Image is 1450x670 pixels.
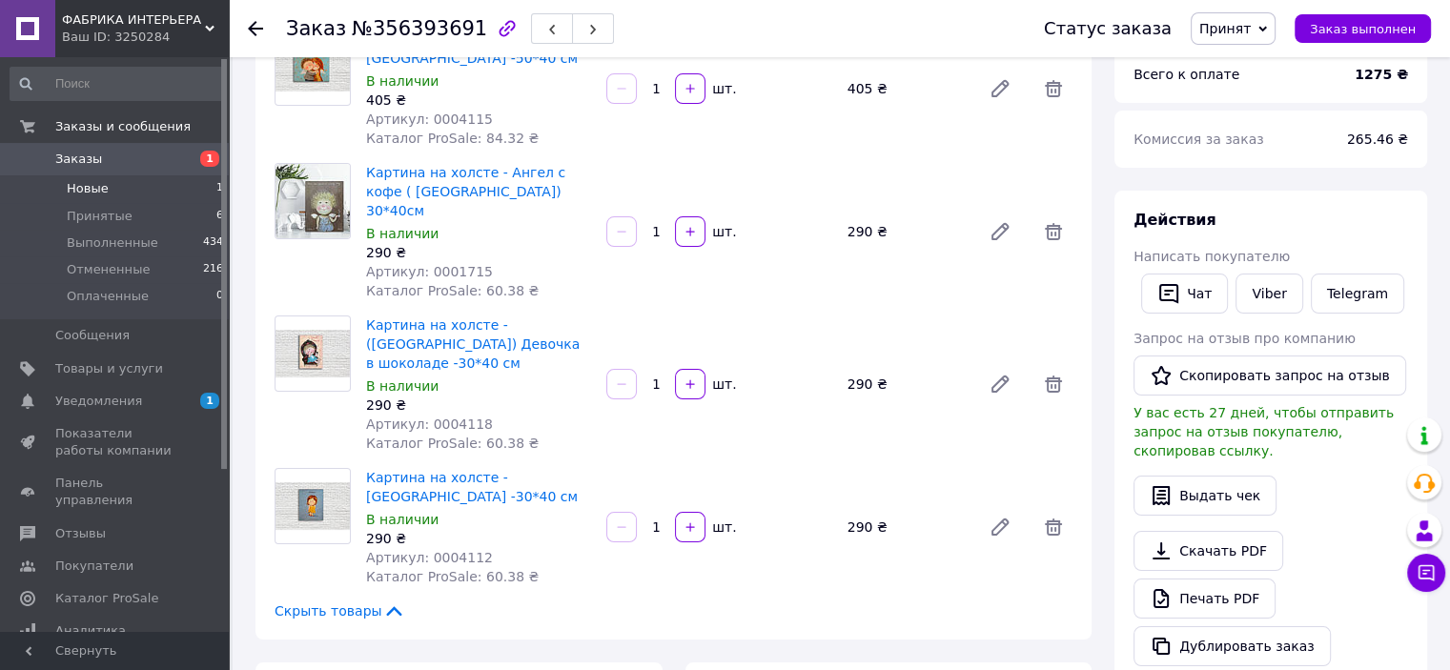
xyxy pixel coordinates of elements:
span: Каталог ProSale: 60.38 ₴ [366,436,539,451]
span: 434 [203,234,223,252]
div: Вернуться назад [248,19,263,38]
span: Удалить [1034,213,1072,251]
span: 1 [200,393,219,409]
span: Аналитика [55,622,126,640]
span: Действия [1133,211,1216,229]
span: Заказы и сообщения [55,118,191,135]
span: Отмененные [67,261,150,278]
span: Удалить [1034,508,1072,546]
span: Удалить [1034,365,1072,403]
span: Заказы [55,151,102,168]
button: Чат [1141,274,1228,314]
span: Сообщения [55,327,130,344]
img: Картина на холсте - Гапчинская -30*40 см [276,482,350,531]
span: Покупатели [55,558,133,575]
div: 290 ₴ [366,396,591,415]
span: Артикул: 0001715 [366,264,493,279]
div: 290 ₴ [840,371,973,397]
a: Редактировать [981,70,1019,108]
button: Чат с покупателем [1407,554,1445,592]
a: Картина на холсте - Ангел с кофе ( [GEOGRAPHIC_DATA]) 30*40см [366,165,565,218]
span: В наличии [366,512,439,527]
div: шт. [707,222,738,241]
div: 290 ₴ [366,243,591,262]
span: Написать покупателю [1133,249,1290,264]
span: Комиссия за заказ [1133,132,1264,147]
div: Статус заказа [1044,19,1172,38]
span: Принятые [67,208,133,225]
a: Печать PDF [1133,579,1276,619]
div: шт. [707,375,738,394]
button: Выдать чек [1133,476,1276,516]
div: 405 ₴ [366,91,591,110]
span: Запрос на отзыв про компанию [1133,331,1356,346]
span: Каталог ProSale: 60.38 ₴ [366,569,539,584]
a: Viber [1236,274,1302,314]
span: Скрыть товары [275,601,405,620]
img: Картина на холсте - (Гапчинская) Девочка в шоколаде -30*40 см [276,330,350,378]
button: Заказ выполнен [1295,14,1431,43]
input: Поиск [10,67,225,101]
span: Удалить [1034,70,1072,108]
span: Каталог ProSale [55,590,158,607]
div: 290 ₴ [840,218,973,245]
button: Скопировать запрос на отзыв [1133,355,1406,396]
span: ФАБРИКА ИНТЕРЬЕРА [62,11,205,29]
div: шт. [707,79,738,98]
span: У вас есть 27 дней, чтобы отправить запрос на отзыв покупателю, скопировав ссылку. [1133,405,1394,458]
span: Всего к оплате [1133,67,1239,82]
a: Редактировать [981,508,1019,546]
b: 1275 ₴ [1355,67,1408,82]
a: Скачать PDF [1133,531,1283,571]
span: Показатели работы компании [55,425,176,459]
span: В наличии [366,378,439,394]
span: Принят [1199,21,1251,36]
span: 1 [216,180,223,197]
div: шт. [707,518,738,537]
span: 6 [216,208,223,225]
span: Заказ выполнен [1310,22,1416,36]
a: Редактировать [981,213,1019,251]
span: 1 [200,151,219,167]
span: №356393691 [352,17,487,40]
span: Отзывы [55,525,106,542]
span: Новые [67,180,109,197]
div: Ваш ID: 3250284 [62,29,229,46]
div: 290 ₴ [366,529,591,548]
span: 216 [203,261,223,278]
span: Уведомления [55,393,142,410]
span: Каталог ProSale: 84.32 ₴ [366,131,539,146]
span: Товары и услуги [55,360,163,377]
span: 0 [216,288,223,305]
span: 265.46 ₴ [1347,132,1408,147]
a: Картина на холсте - [GEOGRAPHIC_DATA] -50*40 см [366,31,578,66]
span: Каталог ProSale: 60.38 ₴ [366,283,539,298]
a: Редактировать [981,365,1019,403]
div: 290 ₴ [840,514,973,540]
span: В наличии [366,73,439,89]
a: Картина на холсте - [GEOGRAPHIC_DATA] -30*40 см [366,470,578,504]
a: Telegram [1311,274,1404,314]
span: Выполненные [67,234,158,252]
img: Картина на холсте - Ангел с кофе ( Гапчинская) 30*40см [276,164,350,238]
span: Оплаченные [67,288,149,305]
span: Заказ [286,17,346,40]
div: 405 ₴ [840,75,973,102]
a: Картина на холсте - ([GEOGRAPHIC_DATA]) Девочка в шоколаде -30*40 см [366,317,580,371]
span: В наличии [366,226,439,241]
span: Панель управления [55,475,176,509]
button: Дублировать заказ [1133,626,1331,666]
span: Артикул: 0004118 [366,416,493,432]
span: Артикул: 0004112 [366,550,493,565]
span: Артикул: 0004115 [366,112,493,127]
img: Картина на холсте - Гапчинская -50*40 см [276,44,350,92]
